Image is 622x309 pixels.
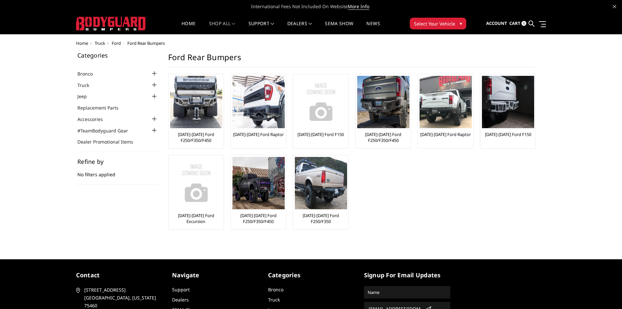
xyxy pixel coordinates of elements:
[127,40,165,46] span: Ford Rear Bumpers
[77,159,158,185] div: No filters applied
[410,18,466,29] button: Select Your Vehicle
[233,131,284,137] a: [DATE]-[DATE] Ford Raptor
[232,213,284,224] a: [DATE]-[DATE] Ford F250/F350/F450
[76,40,88,46] a: Home
[521,21,526,26] span: 0
[268,271,354,280] h5: Categories
[295,213,347,224] a: [DATE]-[DATE] Ford F250/F350
[77,104,127,111] a: Replacement Parts
[287,21,312,34] a: Dealers
[170,157,222,209] a: No Image
[172,271,258,280] h5: Navigate
[172,286,190,293] a: Support
[77,52,158,58] h5: Categories
[209,21,235,34] a: shop all
[168,52,535,67] h1: Ford Rear Bumpers
[172,297,189,303] a: Dealers
[485,131,531,137] a: [DATE]-[DATE] Ford F150
[364,271,450,280] h5: signup for email updates
[77,116,111,123] a: Accessories
[77,138,141,145] a: Dealer Promotional Items
[77,82,97,89] a: Truck
[366,21,380,34] a: News
[414,20,455,27] span: Select Your Vehicle
[357,131,409,143] a: [DATE]-[DATE] Ford F250/F350/F450
[170,213,222,224] a: [DATE]-[DATE] Ford Excursion
[365,287,449,298] input: Name
[486,15,507,32] a: Account
[170,131,222,143] a: [DATE]-[DATE] Ford F250/F350/F450
[76,17,146,30] img: BODYGUARD BUMPERS
[420,131,471,137] a: [DATE]-[DATE] Ford Raptor
[297,131,344,137] a: [DATE]-[DATE] Ford F150
[460,20,462,27] span: ▾
[268,297,280,303] a: Truck
[486,20,507,26] span: Account
[112,40,121,46] a: Ford
[348,3,369,10] a: More Info
[76,271,162,280] h5: contact
[77,70,101,77] a: Bronco
[77,159,158,164] h5: Refine by
[170,157,222,209] img: No Image
[268,286,283,293] a: Bronco
[325,21,353,34] a: SEMA Show
[77,127,136,134] a: #TeamBodyguard Gear
[77,93,95,100] a: Jeep
[295,76,347,128] img: No Image
[248,21,274,34] a: Support
[509,20,520,26] span: Cart
[95,40,105,46] a: Truck
[182,21,196,34] a: Home
[509,15,526,32] a: Cart 0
